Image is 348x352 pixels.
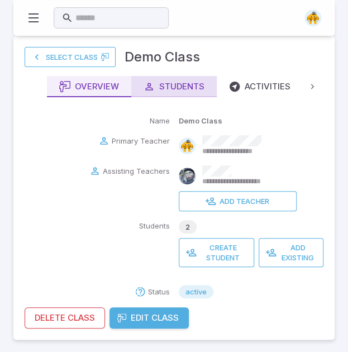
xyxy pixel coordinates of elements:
button: Add Teacher [179,191,297,211]
a: Select Class [25,47,116,67]
span: 2 [179,221,197,232]
div: Students [144,80,204,93]
p: Primary Teacher [112,135,170,146]
p: Students [139,220,170,231]
p: Status [148,286,170,297]
button: Create Student [179,238,254,267]
button: Add Existing [259,238,323,267]
span: active [179,286,213,297]
p: Demo Class [179,115,222,126]
h3: Demo Class [125,47,200,67]
div: Overview [59,80,119,93]
p: Name [150,115,170,126]
button: Edit Class [109,307,189,329]
img: semi-circle.svg [304,9,321,26]
button: Delete Class [25,307,105,329]
p: Assisting Teachers [103,165,170,177]
img: andrew.jpg [179,168,196,184]
div: Activities [229,80,290,93]
img: semi-circle.svg [179,137,196,154]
